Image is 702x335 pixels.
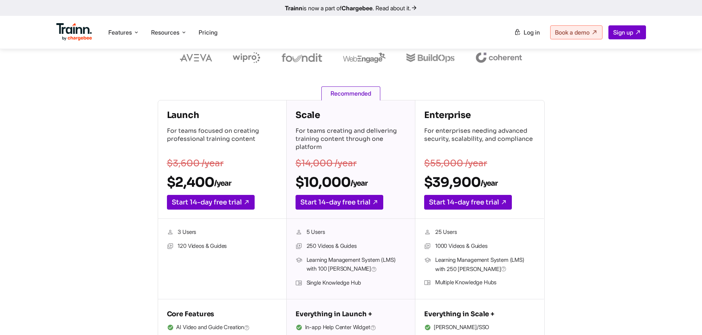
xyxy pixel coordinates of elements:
[151,28,179,36] span: Resources
[167,127,277,153] p: For teams focused on creating professional training content
[296,158,357,169] s: $14,000 /year
[424,109,535,121] h4: Enterprise
[305,323,376,332] span: In-app Help Center Widget
[296,242,406,251] li: 250 Videos & Guides
[424,308,535,320] h5: Everything in Scale +
[481,179,497,188] sub: /year
[342,4,373,12] b: Chargebee
[296,228,406,237] li: 5 Users
[285,4,303,12] b: Trainn
[233,52,261,63] img: wipro logo
[296,195,383,210] a: Start 14-day free trial
[56,23,92,41] img: Trainn Logo
[199,29,217,36] a: Pricing
[167,308,277,320] h5: Core Features
[296,308,406,320] h5: Everything in Launch +
[608,25,646,39] a: Sign up
[167,242,277,251] li: 120 Videos & Guides
[406,53,455,63] img: buildops logo
[424,228,535,237] li: 25 Users
[613,29,633,36] span: Sign up
[424,195,512,210] a: Start 14-day free trial
[281,53,322,62] img: foundit logo
[307,256,406,274] span: Learning Management System (LMS) with 100 [PERSON_NAME]
[296,278,406,288] li: Single Knowledge Hub
[176,323,250,332] span: AI Video and Guide Creation
[435,256,535,274] span: Learning Management System (LMS) with 250 [PERSON_NAME]
[180,54,212,61] img: aveva logo
[510,26,544,39] a: Log in
[296,127,406,153] p: For teams creating and delivering training content through one platform
[167,109,277,121] h4: Launch
[424,174,535,190] h2: $39,900
[296,109,406,121] h4: Scale
[167,228,277,237] li: 3 Users
[475,53,522,63] img: coherent logo
[296,174,406,190] h2: $10,000
[350,179,367,188] sub: /year
[108,28,132,36] span: Features
[524,29,540,36] span: Log in
[214,179,231,188] sub: /year
[167,158,224,169] s: $3,600 /year
[424,323,535,332] li: [PERSON_NAME]/SSO
[424,242,535,251] li: 1000 Videos & Guides
[424,158,487,169] s: $55,000 /year
[321,86,380,100] span: Recommended
[550,25,603,39] a: Book a demo
[555,29,590,36] span: Book a demo
[167,174,277,190] h2: $2,400
[343,53,386,63] img: webengage logo
[424,127,535,153] p: For enterprises needing advanced security, scalability, and compliance
[424,278,535,288] li: Multiple Knowledge Hubs
[167,195,255,210] a: Start 14-day free trial
[665,300,702,335] iframe: Chat Widget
